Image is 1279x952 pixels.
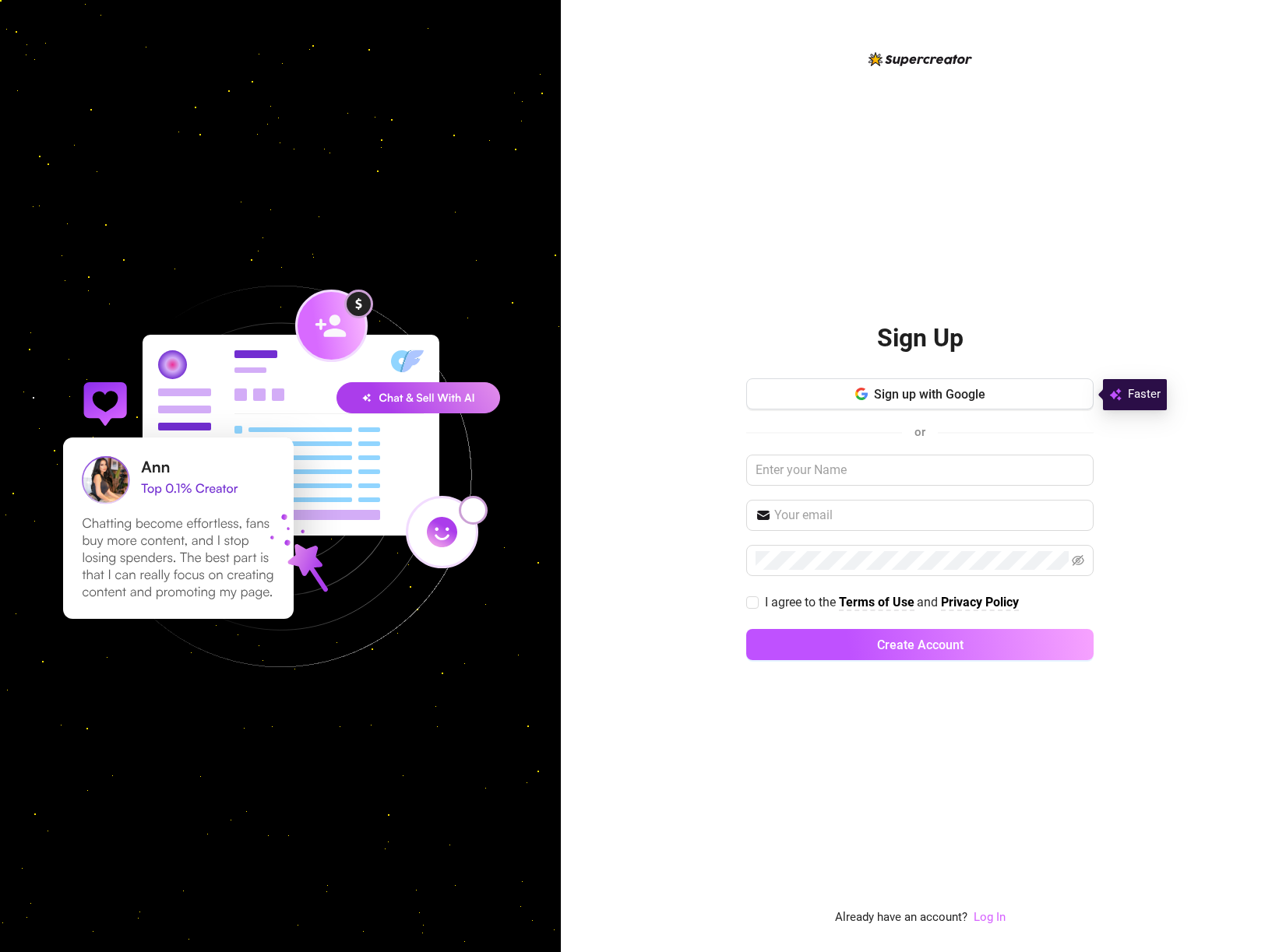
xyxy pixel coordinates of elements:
[1128,385,1161,404] span: Faster
[839,595,914,611] a: Terms of Use
[765,595,839,609] span: I agree to the
[839,595,914,609] strong: Terms of Use
[774,506,1084,525] input: Your email
[974,908,1006,927] a: Log In
[1072,554,1084,567] span: eye-invisible
[917,595,941,609] span: and
[974,910,1006,924] a: Log In
[941,595,1019,611] a: Privacy Policy
[869,52,972,66] img: logo-BBDzfeDw.svg
[941,595,1019,609] strong: Privacy Policy
[746,455,1094,486] input: Enter your Name
[11,207,550,746] img: signup-background-D0MIrEPF.svg
[835,908,967,927] span: Already have an account?
[877,322,964,354] h2: Sign Up
[914,425,925,439] span: or
[1109,385,1122,404] img: svg%3e
[746,378,1094,409] button: Sign up with Google
[746,629,1094,660] button: Create Account
[874,387,985,402] span: Sign up with Google
[877,638,964,652] span: Create Account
